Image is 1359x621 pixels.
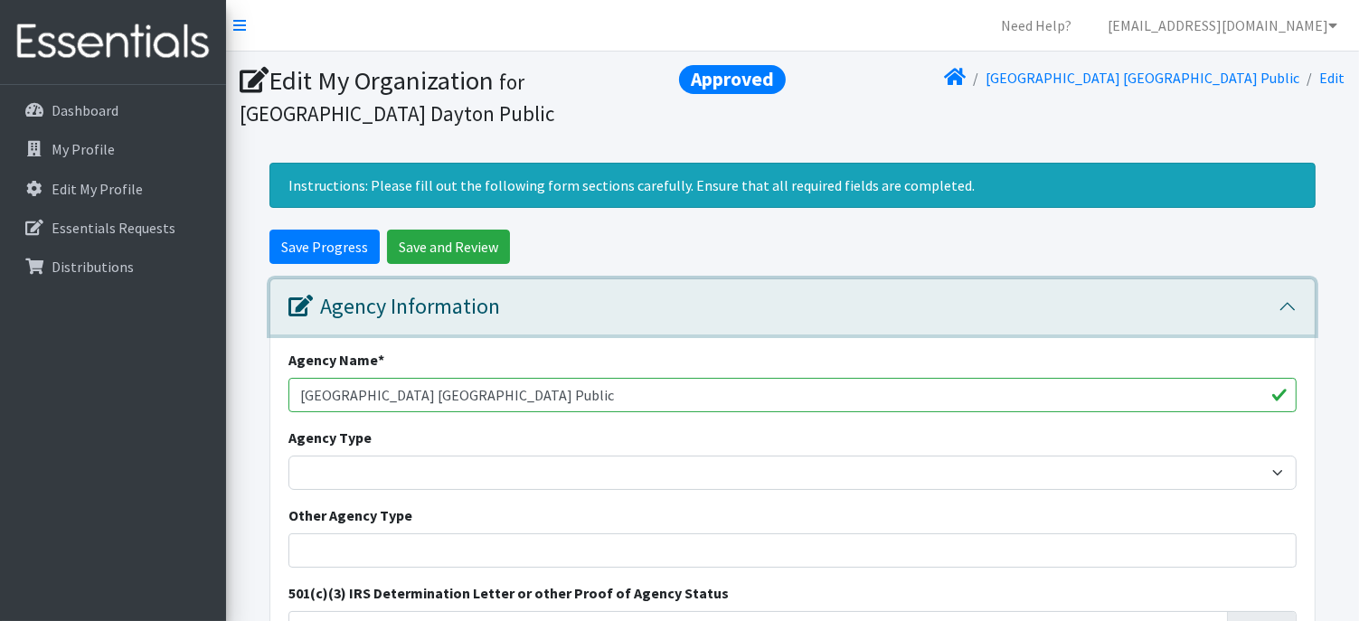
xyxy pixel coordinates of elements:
p: Edit My Profile [52,180,143,198]
a: Essentials Requests [7,210,219,246]
a: Dashboard [7,92,219,128]
img: HumanEssentials [7,12,219,72]
p: Dashboard [52,101,118,119]
div: Delete [7,56,1352,72]
a: My Profile [7,131,219,167]
div: Rename [7,105,1352,121]
a: Edit My Profile [7,171,219,207]
div: Move To ... [7,121,1352,137]
a: Need Help? [986,7,1086,43]
div: Agency Information [288,294,500,320]
div: Sign out [7,89,1352,105]
p: Distributions [52,258,134,276]
a: [EMAIL_ADDRESS][DOMAIN_NAME] [1093,7,1352,43]
button: Agency Information [270,279,1315,334]
div: Move To ... [7,40,1352,56]
p: My Profile [52,140,115,158]
a: Distributions [7,249,219,285]
div: Sort A > Z [7,7,1352,24]
div: Sort New > Old [7,24,1352,40]
div: Options [7,72,1352,89]
p: Essentials Requests [52,219,175,237]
